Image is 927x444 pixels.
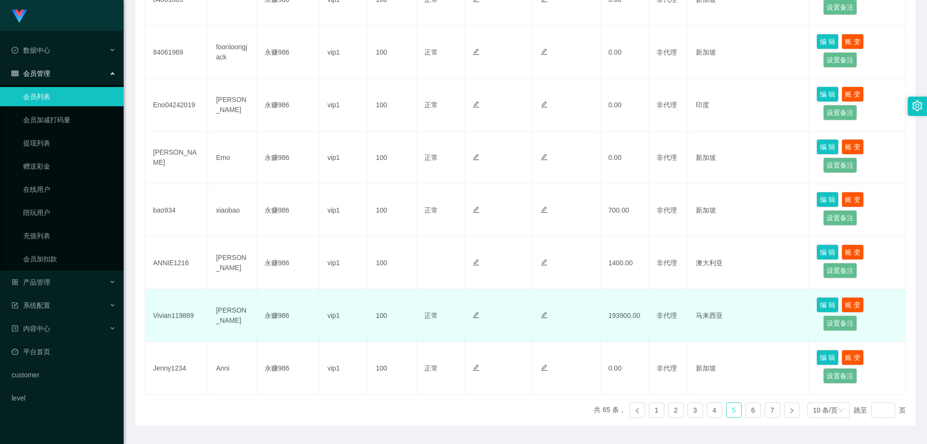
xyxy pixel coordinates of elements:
[424,101,438,109] span: 正常
[594,402,625,418] li: 共 65 条，
[320,184,368,237] td: vip1
[842,192,864,207] button: 账 变
[208,184,256,237] td: xiaobao
[727,403,741,417] a: 5
[784,402,800,418] li: 下一页
[541,48,548,55] i: 图标: edit
[473,101,479,108] i: 图标: edit
[669,403,683,417] a: 2
[541,364,548,371] i: 图标: edit
[23,110,116,129] a: 会员加减打码量
[842,34,864,49] button: 账 变
[745,402,761,418] li: 6
[816,34,839,49] button: 编 辑
[601,26,649,79] td: 0.00
[368,289,416,342] td: 100
[368,79,416,131] td: 100
[23,180,116,199] a: 在线用户
[424,154,438,161] span: 正常
[601,79,649,131] td: 0.00
[12,388,116,408] a: level
[816,297,839,313] button: 编 辑
[688,79,809,131] td: 印度
[257,26,320,79] td: 永赚986
[145,184,208,237] td: bao934
[320,237,368,289] td: vip1
[823,210,857,226] button: 设置备注
[145,342,208,395] td: Jenny1234
[765,403,780,417] a: 7
[707,403,722,417] a: 4
[12,301,50,309] span: 系统配置
[12,70,50,77] span: 会员管理
[12,70,18,77] i: 图标: table
[12,10,27,23] img: logo.9652507e.png
[320,79,368,131] td: vip1
[842,297,864,313] button: 账 变
[320,131,368,184] td: vip1
[601,342,649,395] td: 0.00
[208,237,256,289] td: [PERSON_NAME]
[473,364,479,371] i: 图标: edit
[816,244,839,260] button: 编 辑
[12,325,50,332] span: 内容中心
[368,342,416,395] td: 100
[842,139,864,155] button: 账 变
[823,263,857,278] button: 设置备注
[838,407,844,414] i: 图标: down
[823,105,857,120] button: 设置备注
[541,312,548,318] i: 图标: edit
[688,342,809,395] td: 新加坡
[23,249,116,269] a: 会员加扣款
[657,101,677,109] span: 非代理
[688,403,702,417] a: 3
[634,408,640,414] i: 图标: left
[23,226,116,245] a: 充值列表
[842,244,864,260] button: 账 变
[765,402,780,418] li: 7
[726,402,742,418] li: 5
[601,237,649,289] td: 1400.00
[649,402,664,418] li: 1
[816,350,839,365] button: 编 辑
[23,157,116,176] a: 赠送彩金
[746,403,760,417] a: 6
[473,48,479,55] i: 图标: edit
[12,47,18,54] i: 图标: check-circle-o
[823,315,857,331] button: 设置备注
[541,101,548,108] i: 图标: edit
[823,158,857,173] button: 设置备注
[368,237,416,289] td: 100
[657,312,677,319] span: 非代理
[823,368,857,384] button: 设置备注
[657,364,677,372] span: 非代理
[789,408,795,414] i: 图标: right
[320,289,368,342] td: vip1
[145,131,208,184] td: [PERSON_NAME]
[320,342,368,395] td: vip1
[816,139,839,155] button: 编 辑
[688,131,809,184] td: 新加坡
[257,131,320,184] td: 永赚986
[23,87,116,106] a: 会员列表
[541,154,548,160] i: 图标: edit
[657,48,677,56] span: 非代理
[823,52,857,68] button: 设置备注
[473,259,479,266] i: 图标: edit
[208,342,256,395] td: Anni
[257,79,320,131] td: 永赚986
[23,203,116,222] a: 陪玩用户
[424,312,438,319] span: 正常
[688,237,809,289] td: 澳大利亚
[145,289,208,342] td: Vivian119889
[473,312,479,318] i: 图标: edit
[257,342,320,395] td: 永赚986
[12,279,18,286] i: 图标: appstore-o
[12,302,18,309] i: 图标: form
[145,237,208,289] td: ANNIE1216
[424,206,438,214] span: 正常
[601,289,649,342] td: 193900.00
[424,48,438,56] span: 正常
[320,26,368,79] td: vip1
[12,46,50,54] span: 数据中心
